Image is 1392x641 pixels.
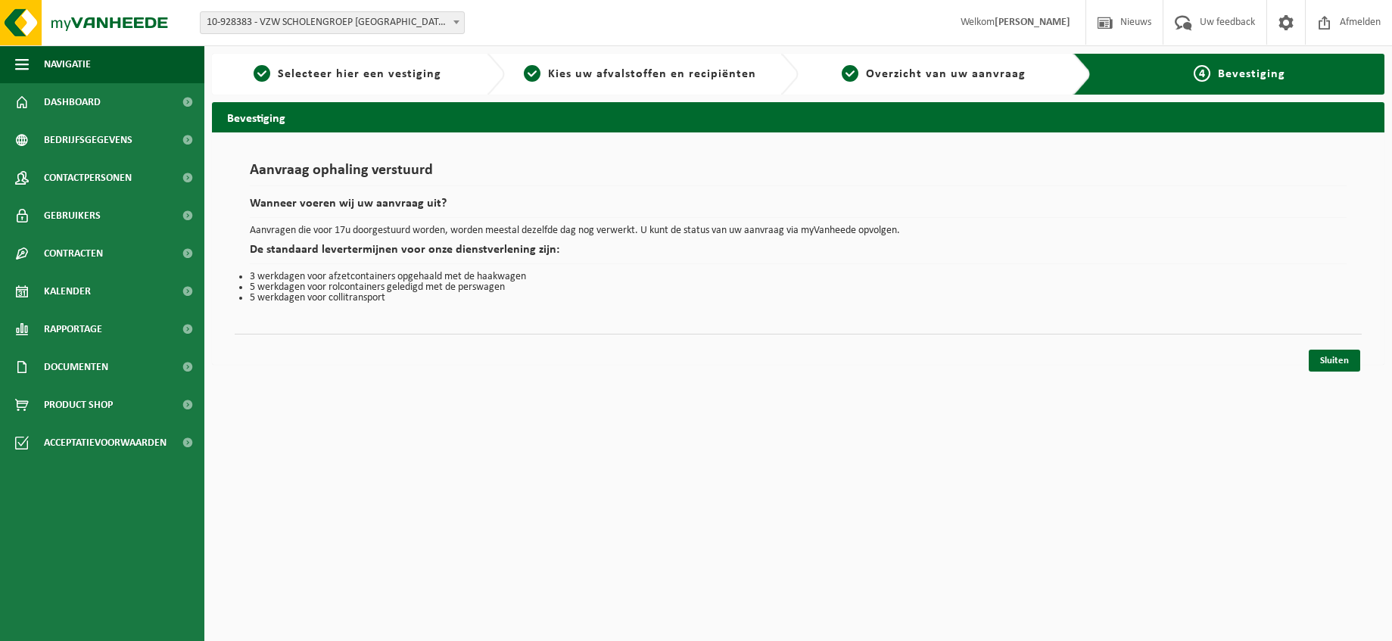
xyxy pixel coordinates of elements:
[250,282,1347,293] li: 5 werkdagen voor rolcontainers geledigd met de perswagen
[995,17,1070,28] strong: [PERSON_NAME]
[512,65,768,83] a: 2Kies uw afvalstoffen en recipiënten
[44,272,91,310] span: Kalender
[1309,350,1360,372] a: Sluiten
[44,121,132,159] span: Bedrijfsgegevens
[250,163,1347,186] h1: Aanvraag ophaling verstuurd
[44,159,132,197] span: Contactpersonen
[44,45,91,83] span: Navigatie
[278,68,441,80] span: Selecteer hier een vestiging
[250,198,1347,218] h2: Wanneer voeren wij uw aanvraag uit?
[212,102,1384,132] h2: Bevestiging
[220,65,475,83] a: 1Selecteer hier een vestiging
[806,65,1061,83] a: 3Overzicht van uw aanvraag
[44,386,113,424] span: Product Shop
[44,348,108,386] span: Documenten
[1194,65,1210,82] span: 4
[200,11,465,34] span: 10-928383 - VZW SCHOLENGROEP SINT-MICHIEL - CAMPUS BARNUM - ROESELARE
[44,310,102,348] span: Rapportage
[254,65,270,82] span: 1
[524,65,540,82] span: 2
[250,293,1347,303] li: 5 werkdagen voor collitransport
[548,68,756,80] span: Kies uw afvalstoffen en recipiënten
[866,68,1026,80] span: Overzicht van uw aanvraag
[250,244,1347,264] h2: De standaard levertermijnen voor onze dienstverlening zijn:
[1218,68,1285,80] span: Bevestiging
[842,65,858,82] span: 3
[201,12,464,33] span: 10-928383 - VZW SCHOLENGROEP SINT-MICHIEL - CAMPUS BARNUM - ROESELARE
[44,235,103,272] span: Contracten
[44,197,101,235] span: Gebruikers
[44,424,167,462] span: Acceptatievoorwaarden
[44,83,101,121] span: Dashboard
[250,226,1347,236] p: Aanvragen die voor 17u doorgestuurd worden, worden meestal dezelfde dag nog verwerkt. U kunt de s...
[250,272,1347,282] li: 3 werkdagen voor afzetcontainers opgehaald met de haakwagen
